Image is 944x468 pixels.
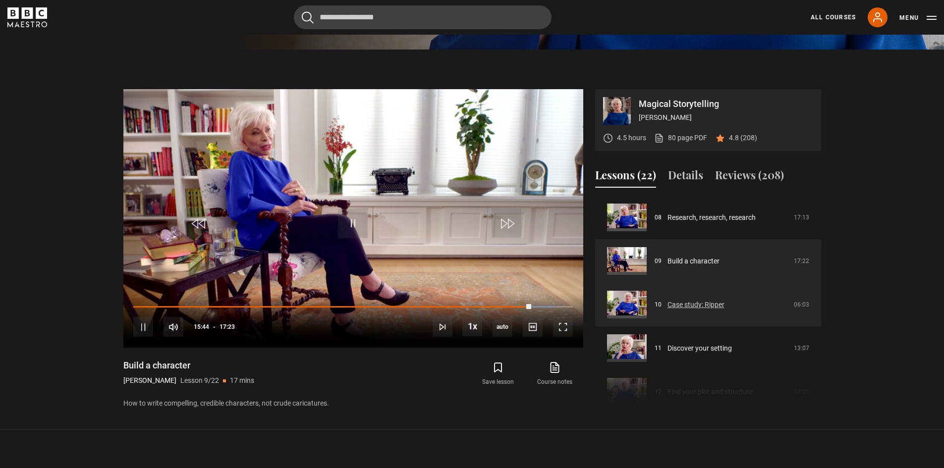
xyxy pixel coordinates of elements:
[123,398,583,409] p: How to write compelling, credible characters, not crude caricatures.
[220,318,235,336] span: 17:23
[294,5,552,29] input: Search
[123,89,583,348] video-js: Video Player
[213,323,216,330] span: -
[493,317,512,337] span: auto
[639,112,813,123] p: [PERSON_NAME]
[470,360,526,388] button: Save lesson
[639,100,813,108] p: Magical Storytelling
[133,317,153,337] button: Pause
[617,133,646,143] p: 4.5 hours
[668,167,703,188] button: Details
[526,360,583,388] a: Course notes
[180,375,219,386] p: Lesson 9/22
[164,317,183,337] button: Mute
[433,317,452,337] button: Next Lesson
[493,317,512,337] div: Current quality: 720p
[899,13,937,23] button: Toggle navigation
[667,212,756,223] a: Research, research, research
[667,343,732,354] a: Discover your setting
[123,375,176,386] p: [PERSON_NAME]
[667,300,724,310] a: Case study: Ripper
[133,306,572,308] div: Progress Bar
[715,167,784,188] button: Reviews (208)
[667,256,720,266] a: Build a character
[7,7,47,27] svg: BBC Maestro
[553,317,573,337] button: Fullscreen
[123,360,254,371] h1: Build a character
[230,375,254,386] p: 17 mins
[595,167,656,188] button: Lessons (22)
[462,316,482,336] button: Playback Rate
[523,317,543,337] button: Captions
[194,318,209,336] span: 15:44
[654,133,707,143] a: 80 page PDF
[729,133,757,143] p: 4.8 (208)
[302,11,314,24] button: Submit the search query
[811,13,856,22] a: All Courses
